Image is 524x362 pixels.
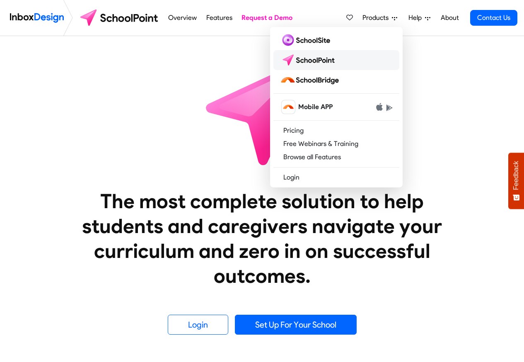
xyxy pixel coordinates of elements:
[282,100,295,114] img: schoolbridge icon
[166,10,199,26] a: Overview
[270,27,403,187] div: Products
[408,13,425,23] span: Help
[359,10,401,26] a: Products
[362,13,392,23] span: Products
[298,102,333,112] span: Mobile APP
[76,8,164,28] img: schoolpoint logo
[204,10,234,26] a: Features
[280,73,342,87] img: schoolbridge logo
[168,315,228,335] a: Login
[280,53,338,67] img: schoolpoint logo
[273,151,399,164] a: Browse all Features
[188,36,337,185] img: icon_schoolpoint.svg
[273,137,399,151] a: Free Webinars & Training
[438,10,461,26] a: About
[512,161,520,190] span: Feedback
[65,189,459,288] heading: The most complete solution to help students and caregivers navigate your curriculum and zero in o...
[405,10,434,26] a: Help
[273,97,399,117] a: schoolbridge icon Mobile APP
[280,34,333,47] img: schoolsite logo
[235,315,357,335] a: Set Up For Your School
[508,153,524,209] button: Feedback - Show survey
[470,10,517,26] a: Contact Us
[239,10,295,26] a: Request a Demo
[273,171,399,184] a: Login
[273,124,399,137] a: Pricing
